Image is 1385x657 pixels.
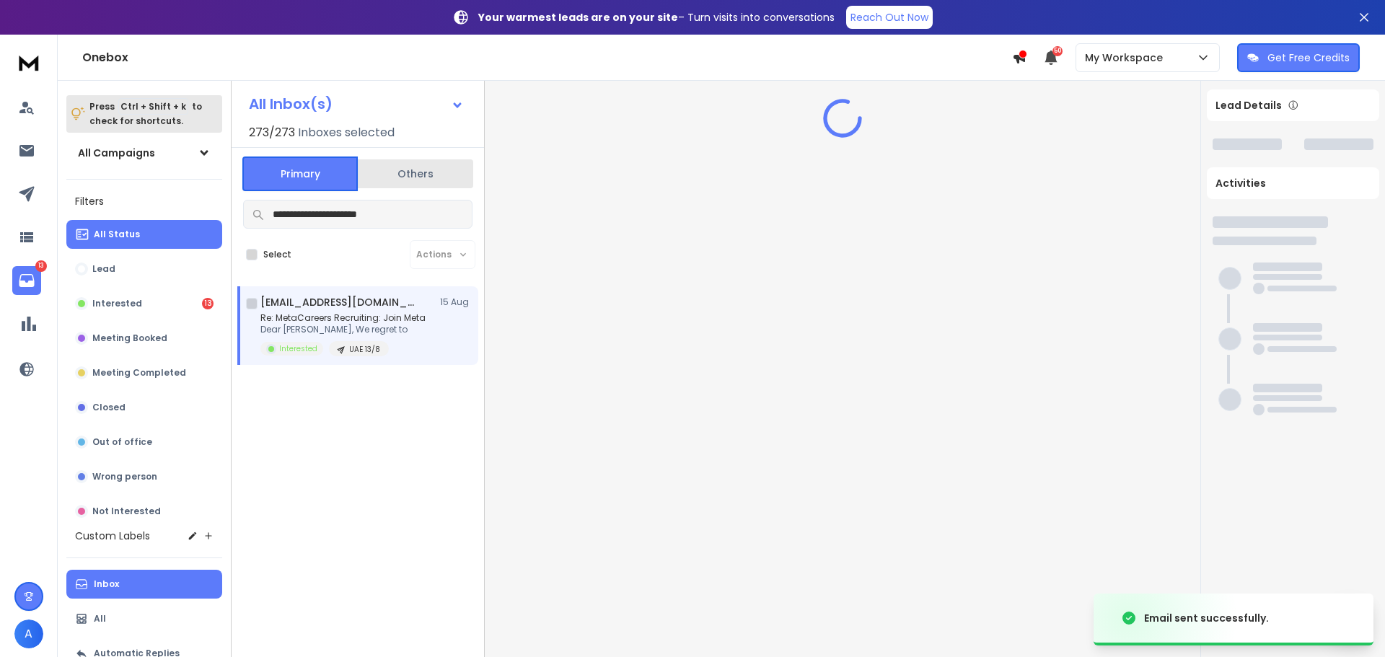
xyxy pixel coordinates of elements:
button: Inbox [66,570,222,599]
button: Get Free Credits [1237,43,1360,72]
p: Get Free Credits [1267,50,1350,65]
div: Activities [1207,167,1379,199]
p: UAE 13/8 [349,344,380,355]
button: Wrong person [66,462,222,491]
button: Meeting Booked [66,324,222,353]
p: Wrong person [92,471,157,482]
p: All Status [94,229,140,240]
h1: [EMAIL_ADDRESS][DOMAIN_NAME] [260,295,419,309]
h1: All Campaigns [78,146,155,160]
button: Not Interested [66,497,222,526]
p: Re: MetaCareers Recruiting: Join Meta [260,312,426,324]
button: Others [358,158,473,190]
h3: Custom Labels [75,529,150,543]
button: All Campaigns [66,138,222,167]
h1: All Inbox(s) [249,97,333,111]
p: – Turn visits into conversations [478,10,835,25]
div: Email sent successfully. [1144,611,1269,625]
p: 15 Aug [440,296,472,308]
button: Out of office [66,428,222,457]
h1: Onebox [82,49,1012,66]
p: My Workspace [1085,50,1169,65]
a: Reach Out Now [846,6,933,29]
p: Lead [92,263,115,275]
h3: Filters [66,191,222,211]
button: A [14,619,43,648]
button: All Inbox(s) [237,89,475,118]
p: Interested [92,298,142,309]
button: Meeting Completed [66,358,222,387]
p: Dear [PERSON_NAME], We regret to [260,324,426,335]
p: Interested [279,343,317,354]
p: Meeting Booked [92,332,167,344]
h3: Inboxes selected [298,124,395,141]
button: Interested13 [66,289,222,318]
strong: Your warmest leads are on your site [478,10,678,25]
a: 13 [12,266,41,295]
p: Inbox [94,578,119,590]
div: 13 [202,298,214,309]
p: Not Interested [92,506,161,517]
p: 13 [35,260,47,272]
button: Lead [66,255,222,283]
span: Ctrl + Shift + k [118,98,188,115]
p: Out of office [92,436,152,448]
img: logo [14,49,43,76]
p: Closed [92,402,126,413]
p: Lead Details [1215,98,1282,113]
button: All [66,604,222,633]
p: Reach Out Now [850,10,928,25]
button: Closed [66,393,222,422]
label: Select [263,249,291,260]
span: 50 [1052,46,1063,56]
button: All Status [66,220,222,249]
button: Primary [242,156,358,191]
p: Press to check for shortcuts. [89,100,202,128]
p: Meeting Completed [92,367,186,379]
p: All [94,613,106,625]
span: 273 / 273 [249,124,295,141]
